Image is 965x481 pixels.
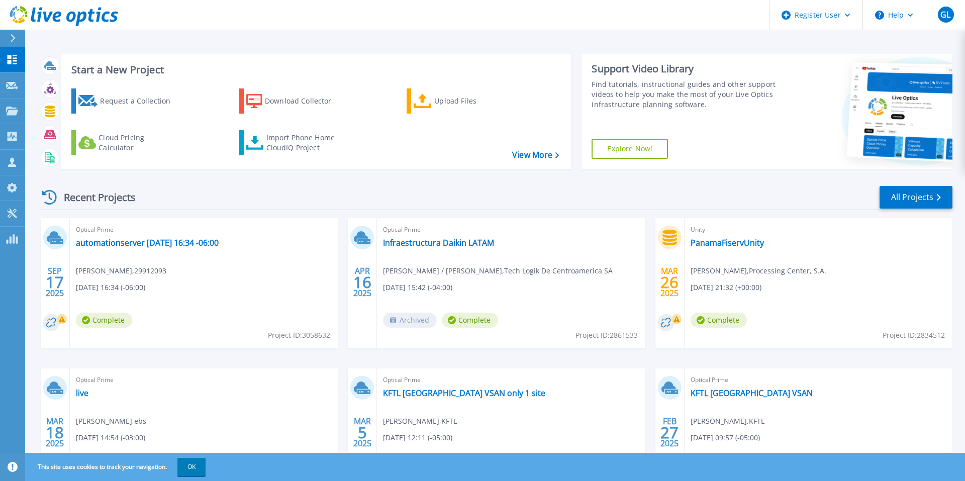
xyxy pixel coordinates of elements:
[383,238,494,248] a: Infraestructura Daikin LATAM
[660,278,679,286] span: 26
[691,265,826,276] span: [PERSON_NAME] , Processing Center, S.A.
[592,79,781,110] div: Find tutorials, instructional guides and other support videos to help you make the most of your L...
[691,416,764,427] span: [PERSON_NAME] , KFTL
[39,185,149,210] div: Recent Projects
[71,64,559,75] h3: Start a New Project
[266,133,345,153] div: Import Phone Home CloudIQ Project
[76,432,145,443] span: [DATE] 14:54 (-03:00)
[691,374,946,386] span: Optical Prime
[71,88,183,114] a: Request a Collection
[45,264,64,301] div: SEP 2025
[177,458,206,476] button: OK
[45,414,64,451] div: MAR 2025
[76,282,145,293] span: [DATE] 16:34 (-06:00)
[76,265,166,276] span: [PERSON_NAME] , 29912093
[265,91,345,111] div: Download Collector
[383,313,437,328] span: Archived
[691,432,760,443] span: [DATE] 09:57 (-05:00)
[76,388,88,398] a: live
[76,416,146,427] span: [PERSON_NAME] , ebs
[434,91,515,111] div: Upload Files
[691,282,761,293] span: [DATE] 21:32 (+00:00)
[353,278,371,286] span: 16
[383,282,452,293] span: [DATE] 15:42 (-04:00)
[592,139,668,159] a: Explore Now!
[100,91,180,111] div: Request a Collection
[358,428,367,437] span: 5
[383,265,613,276] span: [PERSON_NAME] / [PERSON_NAME] , Tech Logik De Centroamerica SA
[76,224,332,235] span: Optical Prime
[353,414,372,451] div: MAR 2025
[575,330,638,341] span: Project ID: 2861533
[353,264,372,301] div: APR 2025
[691,388,813,398] a: KFTL [GEOGRAPHIC_DATA] VSAN
[383,388,545,398] a: KFTL [GEOGRAPHIC_DATA] VSAN only 1 site
[46,428,64,437] span: 18
[76,238,219,248] a: automationserver [DATE] 16:34 -06:00
[383,416,457,427] span: [PERSON_NAME] , KFTL
[76,374,332,386] span: Optical Prime
[99,133,179,153] div: Cloud Pricing Calculator
[691,238,764,248] a: PanamaFiservUnity
[691,224,946,235] span: Unity
[383,374,639,386] span: Optical Prime
[383,224,639,235] span: Optical Prime
[76,313,132,328] span: Complete
[940,11,950,19] span: GL
[442,313,498,328] span: Complete
[660,428,679,437] span: 27
[660,414,679,451] div: FEB 2025
[268,330,330,341] span: Project ID: 3058632
[239,88,351,114] a: Download Collector
[660,264,679,301] div: MAR 2025
[46,278,64,286] span: 17
[883,330,945,341] span: Project ID: 2834512
[28,458,206,476] span: This site uses cookies to track your navigation.
[512,150,559,160] a: View More
[71,130,183,155] a: Cloud Pricing Calculator
[691,313,747,328] span: Complete
[407,88,519,114] a: Upload Files
[880,186,952,209] a: All Projects
[592,62,781,75] div: Support Video Library
[383,432,452,443] span: [DATE] 12:11 (-05:00)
